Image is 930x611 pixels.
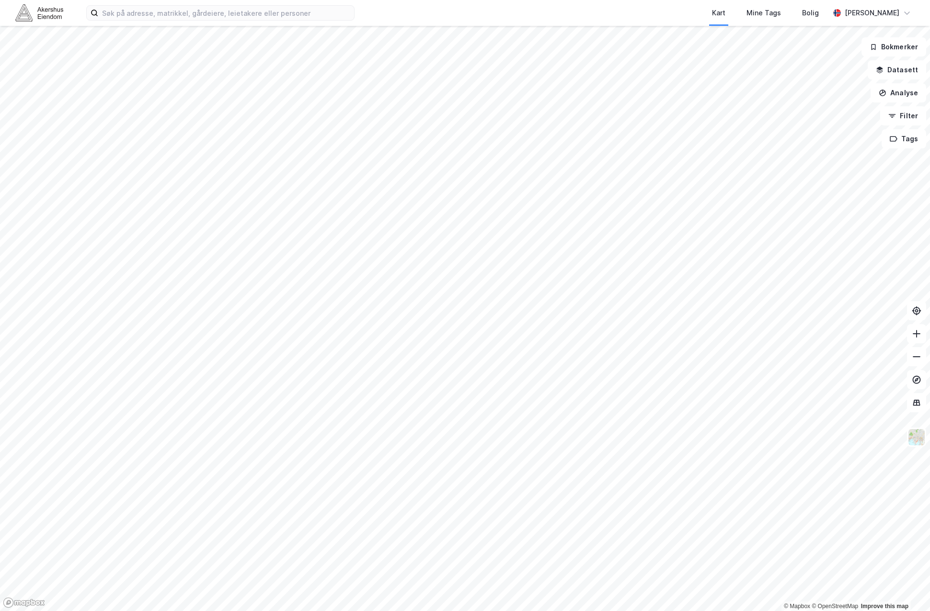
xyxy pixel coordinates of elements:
a: Mapbox homepage [3,597,45,608]
div: Mine Tags [746,7,781,19]
button: Filter [880,106,926,125]
button: Tags [882,129,926,148]
a: Mapbox [784,603,810,610]
button: Bokmerker [861,37,926,57]
a: OpenStreetMap [812,603,858,610]
button: Datasett [868,60,926,79]
button: Analyse [871,83,926,102]
div: [PERSON_NAME] [845,7,899,19]
a: Improve this map [861,603,908,610]
img: Z [907,428,926,446]
div: Bolig [802,7,819,19]
div: Kontrollprogram for chat [882,565,930,611]
input: Søk på adresse, matrikkel, gårdeiere, leietakere eller personer [98,6,354,20]
iframe: Chat Widget [882,565,930,611]
div: Kart [712,7,725,19]
img: akershus-eiendom-logo.9091f326c980b4bce74ccdd9f866810c.svg [15,4,63,21]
